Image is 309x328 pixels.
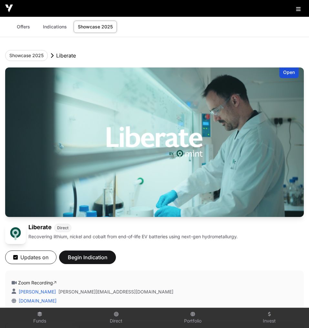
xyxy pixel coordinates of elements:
[18,280,57,285] a: Zoom Recording
[5,67,304,217] img: Liberate
[28,233,238,240] p: Recovering lithium, nickel and cobalt from end-of-life EV batteries using next-gen hydrometallurgy.
[157,309,229,327] a: Portfolio
[16,298,57,303] a: [DOMAIN_NAME]
[28,223,52,232] h1: Liberate
[39,21,71,33] a: Indications
[59,257,116,263] a: Begin Indication
[234,309,305,327] a: Invest
[17,289,56,294] a: [PERSON_NAME]
[5,251,57,264] button: Updates on
[74,21,117,33] a: Showcase 2025
[56,52,76,59] p: Liberate
[4,309,75,327] a: Funds
[5,5,13,12] img: Icehouse Ventures Logo
[5,223,26,244] img: Liberate
[58,289,173,295] a: [PERSON_NAME][EMAIL_ADDRESS][DOMAIN_NAME]
[57,225,68,231] span: Direct
[59,251,116,264] button: Begin Indication
[10,21,36,33] a: Offers
[67,253,108,261] span: Begin Indication
[5,50,48,61] button: Showcase 2025
[80,309,152,327] a: Direct
[279,67,299,78] div: Open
